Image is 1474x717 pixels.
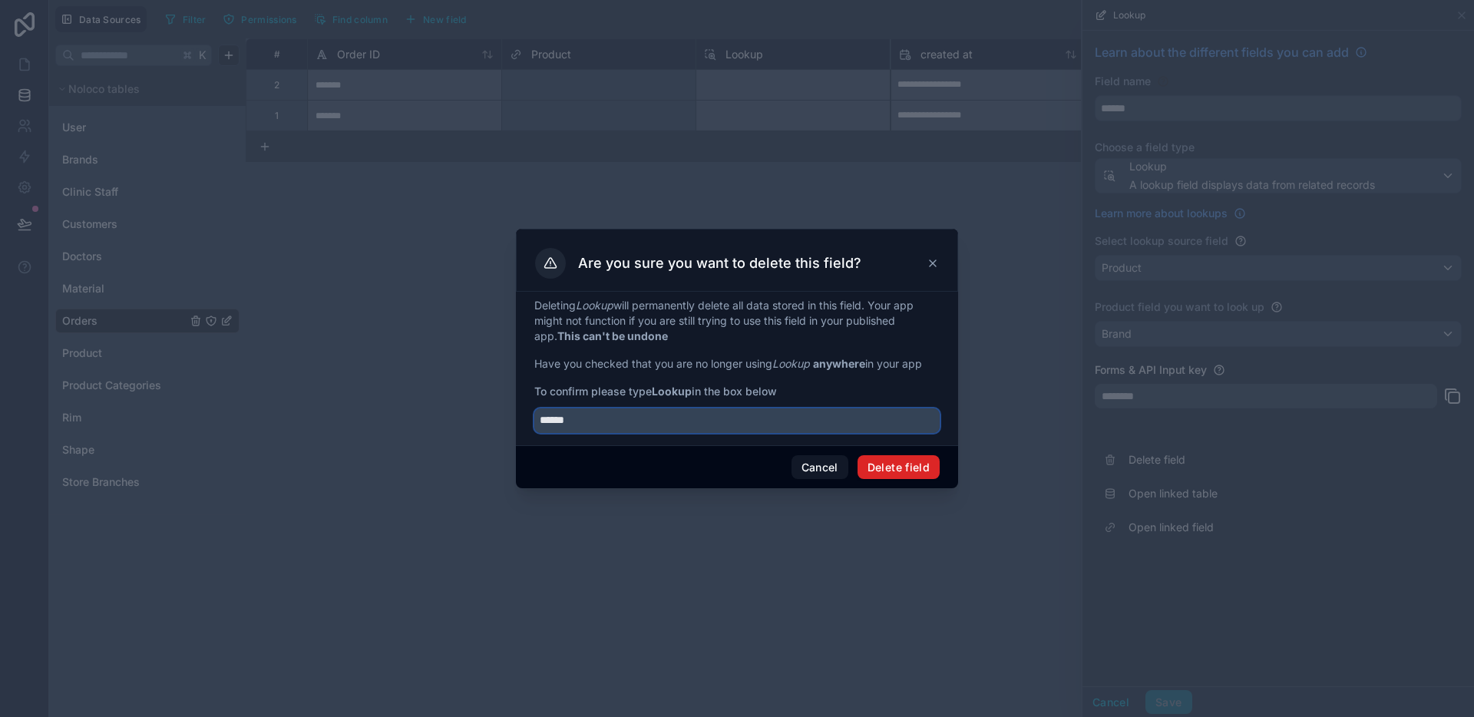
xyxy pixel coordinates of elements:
button: Delete field [858,455,940,480]
strong: anywhere [813,357,865,370]
em: Lookup [772,357,810,370]
span: To confirm please type in the box below [534,384,940,399]
p: Deleting will permanently delete all data stored in this field. Your app might not function if yo... [534,298,940,344]
strong: This can't be undone [557,329,668,342]
button: Cancel [792,455,848,480]
p: Have you checked that you are no longer using in your app [534,356,940,372]
h3: Are you sure you want to delete this field? [578,254,861,273]
strong: Lookup [652,385,692,398]
em: Lookup [576,299,613,312]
